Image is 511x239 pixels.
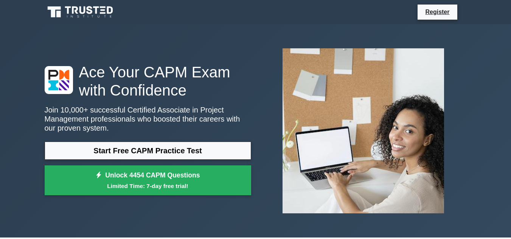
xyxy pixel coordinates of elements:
[45,63,251,99] h1: Ace Your CAPM Exam with Confidence
[421,7,454,17] a: Register
[45,165,251,196] a: Unlock 4454 CAPM QuestionsLimited Time: 7-day free trial!
[45,142,251,160] a: Start Free CAPM Practice Test
[45,105,251,133] p: Join 10,000+ successful Certified Associate in Project Management professionals who boosted their...
[54,182,242,190] small: Limited Time: 7-day free trial!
